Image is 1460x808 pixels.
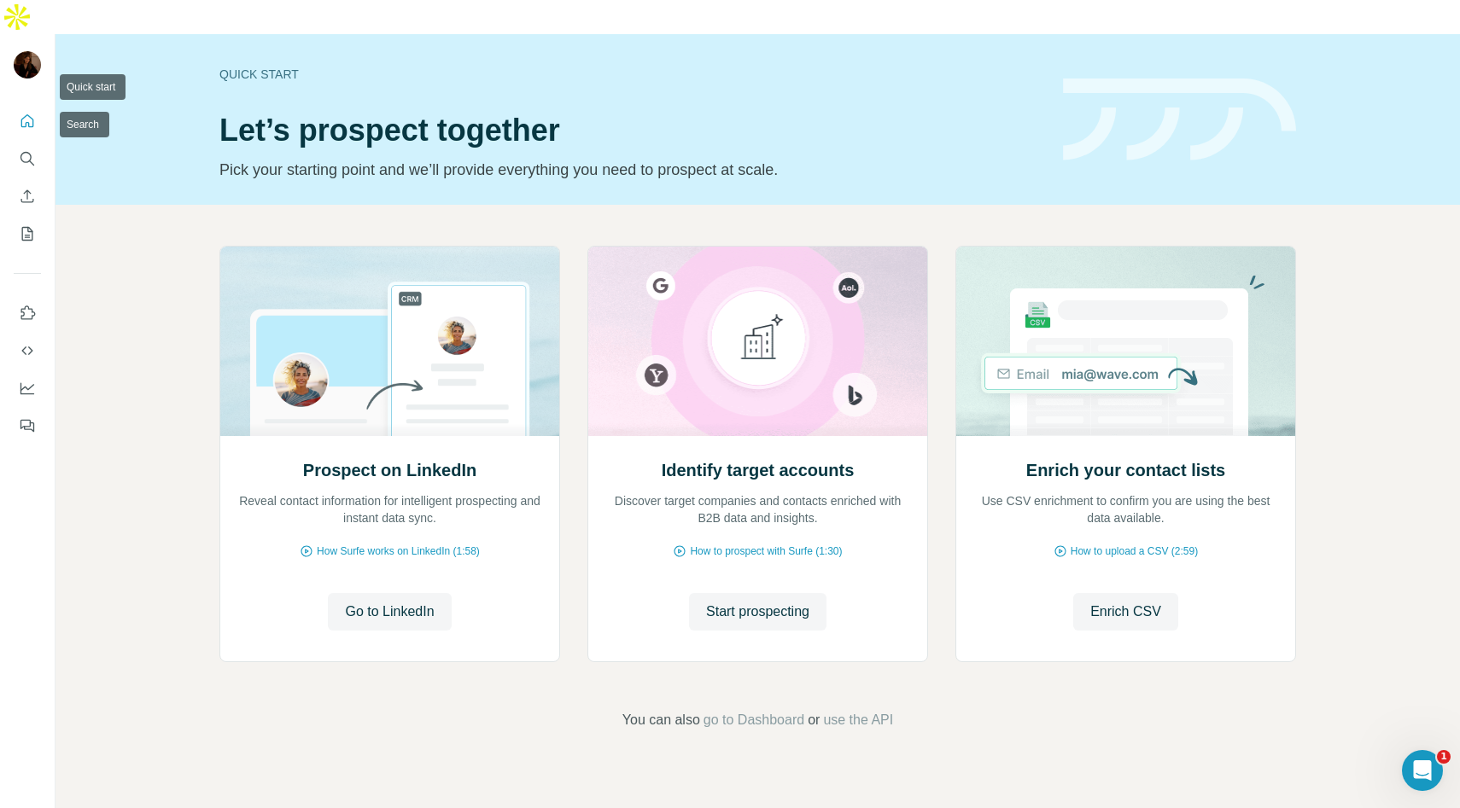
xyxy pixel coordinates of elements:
button: Quick start [14,106,41,137]
p: Pick your starting point and we’ll provide everything you need to prospect at scale. [219,158,1042,182]
h1: Let’s prospect together [219,113,1042,148]
img: Avatar [14,51,41,78]
span: Go to LinkedIn [345,602,434,622]
button: Go to LinkedIn [328,593,451,631]
button: Use Surfe on LinkedIn [14,298,41,328]
div: Quick start [219,66,1042,83]
button: go to Dashboard [704,710,804,730]
span: You can also [622,710,700,730]
button: Feedback [14,410,41,441]
img: Enrich your contact lists [955,247,1296,436]
img: Identify target accounts [587,247,928,436]
h2: Identify target accounts [662,458,855,482]
span: Enrich CSV [1090,602,1161,622]
button: Enrich CSV [14,181,41,212]
h2: Enrich your contact lists [1026,458,1225,482]
p: Discover target companies and contacts enriched with B2B data and insights. [605,492,910,526]
button: Enrich CSV [1073,593,1178,631]
img: banner [1063,78,1296,161]
button: Dashboard [14,373,41,404]
span: How Surfe works on LinkedIn (1:58) [317,544,480,559]
button: Use Surfe API [14,335,41,366]
p: Use CSV enrichment to confirm you are using the best data available. [973,492,1278,526]
span: Start prospecting [706,602,809,622]
h2: Prospect on LinkedIn [303,458,476,482]
iframe: Intercom live chat [1402,750,1443,791]
span: How to prospect with Surfe (1:30) [690,544,842,559]
button: Start prospecting [689,593,826,631]
span: 1 [1437,750,1451,764]
p: Reveal contact information for intelligent prospecting and instant data sync. [237,492,542,526]
button: Search [14,143,41,174]
img: Prospect on LinkedIn [219,247,560,436]
span: or [808,710,820,730]
button: use the API [823,710,893,730]
button: My lists [14,218,41,249]
span: How to upload a CSV (2:59) [1071,544,1198,559]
